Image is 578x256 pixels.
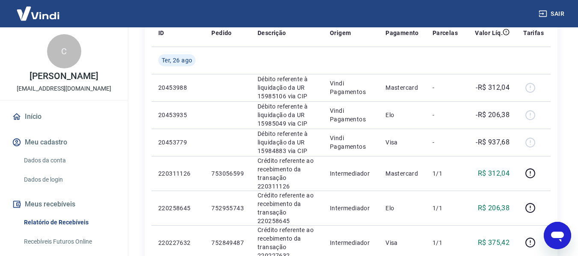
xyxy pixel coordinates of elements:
[162,56,192,65] span: Ter, 26 ago
[17,84,111,93] p: [EMAIL_ADDRESS][DOMAIN_NAME]
[478,168,510,179] p: R$ 312,04
[21,171,118,188] a: Dados de login
[258,156,316,191] p: Crédito referente ao recebimento da transação 220311126
[433,238,458,247] p: 1/1
[385,138,419,147] p: Visa
[330,79,372,96] p: Vindi Pagamentos
[385,83,419,92] p: Mastercard
[10,195,118,214] button: Meus recebíveis
[385,169,419,178] p: Mastercard
[330,238,372,247] p: Intermediador
[330,169,372,178] p: Intermediador
[476,137,510,147] p: -R$ 937,68
[10,107,118,126] a: Início
[476,110,510,120] p: -R$ 206,38
[158,169,198,178] p: 220311126
[544,222,571,249] iframe: Botão para abrir a janela de mensagens
[475,29,503,37] p: Valor Líq.
[523,29,544,37] p: Tarifas
[433,111,458,119] p: -
[537,6,568,22] button: Sair
[21,233,118,250] a: Recebíveis Futuros Online
[258,129,316,155] p: Débito referente à liquidação da UR 15984883 via CIP
[158,238,198,247] p: 220227632
[258,191,316,225] p: Crédito referente ao recebimento da transação 220258645
[330,134,372,151] p: Vindi Pagamentos
[158,138,198,147] p: 20453779
[21,152,118,169] a: Dados da conta
[211,29,231,37] p: Pedido
[30,72,98,81] p: [PERSON_NAME]
[211,169,244,178] p: 753056599
[385,29,419,37] p: Pagamento
[385,111,419,119] p: Elo
[433,29,458,37] p: Parcelas
[385,238,419,247] p: Visa
[476,82,510,93] p: -R$ 312,04
[10,133,118,152] button: Meu cadastro
[21,214,118,231] a: Relatório de Recebíveis
[158,29,164,37] p: ID
[478,203,510,213] p: R$ 206,38
[211,204,244,212] p: 752955743
[258,102,316,128] p: Débito referente à liquidação da UR 15985049 via CIP
[10,0,66,26] img: Vindi
[158,83,198,92] p: 20453988
[385,204,419,212] p: Elo
[330,106,372,124] p: Vindi Pagamentos
[258,75,316,100] p: Débito referente à liquidação da UR 15985106 via CIP
[433,83,458,92] p: -
[433,204,458,212] p: 1/1
[158,204,198,212] p: 220258645
[433,138,458,147] p: -
[211,238,244,247] p: 752849487
[47,34,81,68] div: C
[330,29,351,37] p: Origem
[330,204,372,212] p: Intermediador
[433,169,458,178] p: 1/1
[158,111,198,119] p: 20453935
[478,238,510,248] p: R$ 375,42
[258,29,286,37] p: Descrição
